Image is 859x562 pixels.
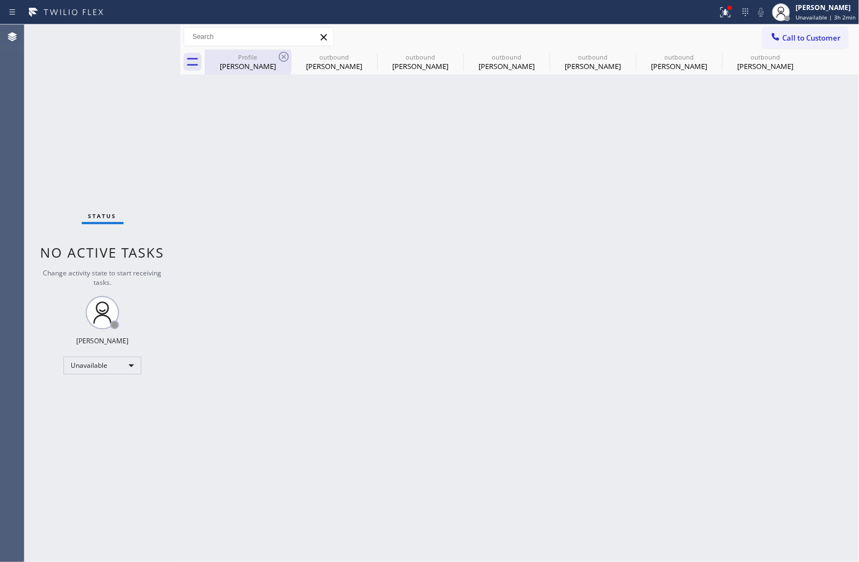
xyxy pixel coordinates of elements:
[206,50,290,75] div: Nancy Dubinsky
[292,53,376,61] div: outbound
[723,50,807,75] div: Mike Fisher
[378,61,462,71] div: [PERSON_NAME]
[796,13,856,21] span: Unavailable | 3h 2min
[723,61,807,71] div: [PERSON_NAME]
[184,28,333,46] input: Search
[763,27,848,48] button: Call to Customer
[378,50,462,75] div: Nancy Dubinsky
[41,243,165,262] span: No active tasks
[43,268,162,287] span: Change activity state to start receiving tasks.
[637,53,721,61] div: outbound
[465,61,549,71] div: [PERSON_NAME]
[88,212,117,220] span: Status
[551,53,635,61] div: outbound
[782,33,841,43] span: Call to Customer
[378,53,462,61] div: outbound
[292,50,376,75] div: Nancy Dubinsky
[551,50,635,75] div: Mike Fisher
[723,53,807,61] div: outbound
[465,50,549,75] div: Rosemary Kite
[753,4,769,20] button: Mute
[76,336,129,346] div: [PERSON_NAME]
[637,50,721,75] div: Mike Fisher
[206,53,290,61] div: Profile
[551,61,635,71] div: [PERSON_NAME]
[637,61,721,71] div: [PERSON_NAME]
[465,53,549,61] div: outbound
[796,3,856,12] div: [PERSON_NAME]
[63,357,141,374] div: Unavailable
[292,61,376,71] div: [PERSON_NAME]
[206,61,290,71] div: [PERSON_NAME]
